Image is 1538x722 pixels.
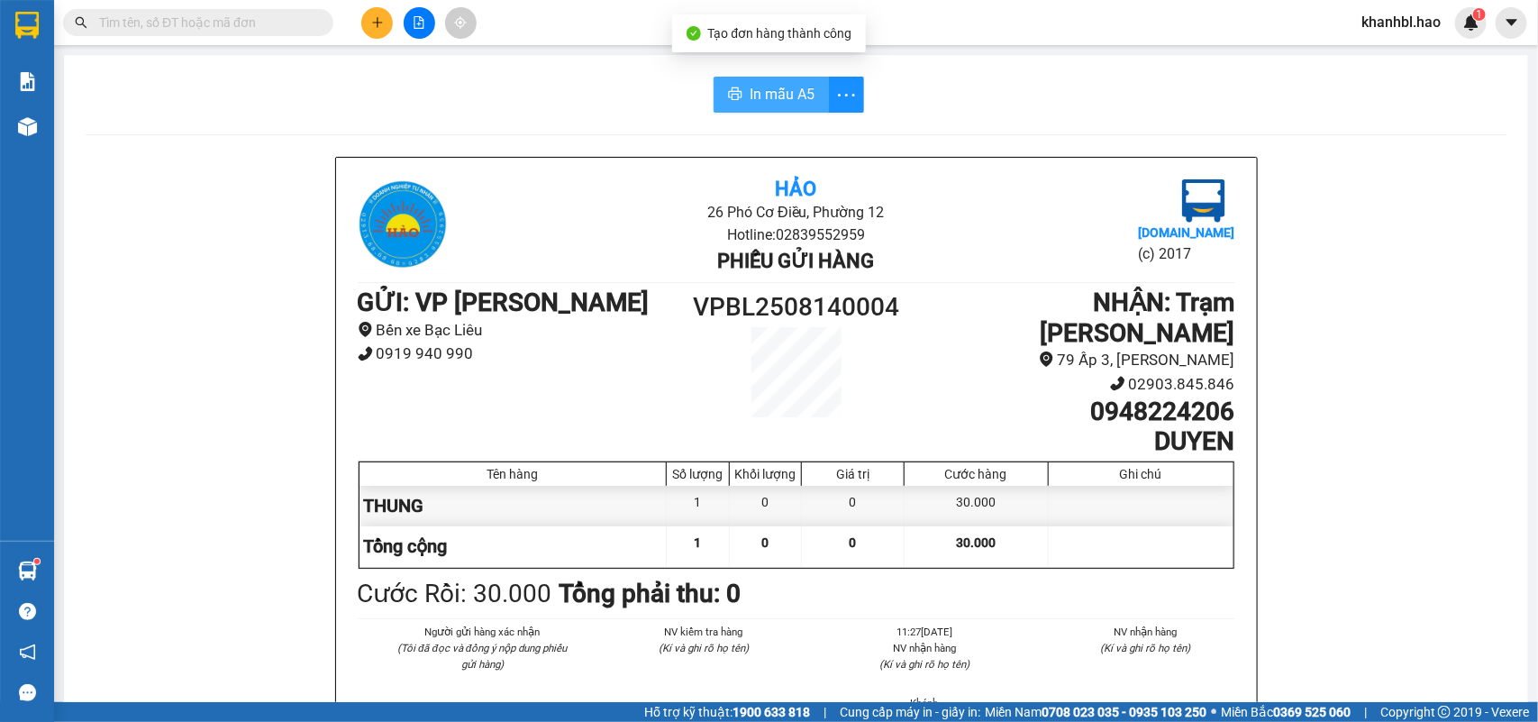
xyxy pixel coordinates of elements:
img: solution-icon [18,72,37,91]
span: ⚪️ [1211,708,1216,716]
span: khanhbl.hao [1347,11,1455,33]
span: 30.000 [956,535,996,550]
div: 1 [667,486,730,526]
span: Miền Nam [985,702,1206,722]
li: Bến xe Bạc Liêu [358,318,687,343]
span: more [829,84,863,106]
span: notification [19,644,36,661]
input: Tìm tên, số ĐT hoặc mã đơn [99,13,312,32]
span: check-circle [687,26,701,41]
img: logo.jpg [23,23,113,113]
button: printerIn mẫu A5 [714,77,829,113]
button: aim [445,7,477,39]
span: In mẫu A5 [750,83,815,105]
strong: 0369 525 060 [1273,705,1351,719]
li: 26 Phó Cơ Điều, Phường 12 [168,44,753,67]
span: Tạo đơn hàng thành công [708,26,852,41]
span: file-add [413,16,425,29]
button: file-add [404,7,435,39]
button: plus [361,7,393,39]
sup: 1 [34,559,40,564]
b: GỬI : VP [PERSON_NAME] [358,288,650,317]
h1: VPBL2508140004 [687,288,906,327]
span: Miền Bắc [1221,702,1351,722]
div: Tên hàng [364,467,662,481]
li: Khánh [836,695,1015,711]
li: 0919 940 990 [358,342,687,366]
span: search [75,16,87,29]
span: 0 [762,535,769,550]
div: 0 [730,486,802,526]
div: Ghi chú [1053,467,1229,481]
li: 26 Phó Cơ Điều, Phường 12 [504,201,1088,224]
i: (Tôi đã đọc và đồng ý nộp dung phiếu gửi hàng) [397,642,567,671]
span: plus [371,16,384,29]
b: Hảo [775,178,816,200]
li: 79 Ấp 3, [PERSON_NAME] [906,348,1234,372]
i: (Kí và ghi rõ họ tên) [659,642,749,654]
span: question-circle [19,603,36,620]
img: logo-vxr [15,12,39,39]
strong: 0708 023 035 - 0935 103 250 [1042,705,1206,719]
li: (c) 2017 [1138,242,1234,265]
span: phone [358,346,373,361]
span: | [1364,702,1367,722]
button: more [828,77,864,113]
b: GỬI : VP [PERSON_NAME] [23,131,314,160]
i: (Kí và ghi rõ họ tên) [1101,642,1191,654]
li: NV nhận hàng [1057,624,1235,640]
h1: DUYEN [906,426,1234,457]
img: logo.jpg [1182,179,1225,223]
div: Cước Rồi : 30.000 [358,574,552,614]
b: NHẬN : Trạm [PERSON_NAME] [1041,288,1235,348]
span: printer [728,87,742,104]
div: Số lượng [671,467,724,481]
span: message [19,684,36,701]
li: 02903.845.846 [906,372,1234,397]
span: Tổng cộng [364,535,448,557]
h1: 0948224206 [906,397,1234,427]
b: Tổng phải thu: 0 [560,579,742,608]
img: logo.jpg [358,179,448,270]
b: [DOMAIN_NAME] [1138,225,1234,240]
b: Phiếu gửi hàng [717,250,874,272]
span: Cung cấp máy in - giấy in: [840,702,980,722]
i: (Kí và ghi rõ họ tên) [879,658,969,671]
div: Cước hàng [909,467,1042,481]
span: environment [1039,352,1054,367]
strong: 1900 633 818 [733,705,810,719]
div: 30.000 [905,486,1048,526]
li: NV nhận hàng [836,640,1015,656]
div: THUNG [359,486,668,526]
sup: 1 [1473,8,1486,21]
img: warehouse-icon [18,562,37,580]
img: icon-new-feature [1463,14,1479,31]
span: phone [1110,376,1125,391]
span: 1 [1476,8,1482,21]
span: copyright [1438,706,1451,718]
span: | [824,702,826,722]
span: caret-down [1504,14,1520,31]
li: Hotline: 02839552959 [504,224,1088,246]
li: Người gửi hàng xác nhận [394,624,572,640]
span: 1 [695,535,702,550]
span: Hỗ trợ kỹ thuật: [644,702,810,722]
div: 0 [802,486,905,526]
span: aim [454,16,467,29]
span: environment [358,322,373,337]
li: Hotline: 02839552959 [168,67,753,89]
div: Giá trị [806,467,899,481]
li: 11:27[DATE] [836,624,1015,640]
img: warehouse-icon [18,117,37,136]
span: 0 [850,535,857,550]
div: Khối lượng [734,467,796,481]
li: NV kiểm tra hàng [614,624,793,640]
button: caret-down [1496,7,1527,39]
